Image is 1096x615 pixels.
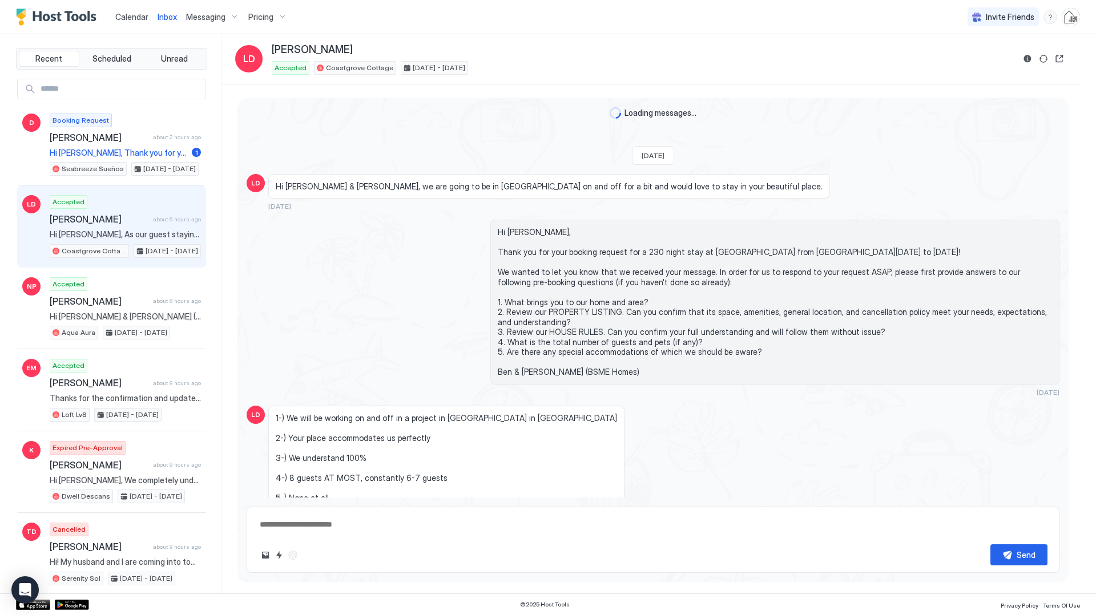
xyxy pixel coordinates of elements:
[62,410,87,420] span: Loft Lv8
[153,461,201,468] span: about 9 hours ago
[610,107,621,119] div: loading
[50,311,201,322] span: Hi [PERSON_NAME] & [PERSON_NAME] (BSME Homes), I will be in town this week for work. Im an archae...
[50,541,148,552] span: [PERSON_NAME]
[153,379,201,387] span: about 9 hours ago
[276,181,823,192] span: Hi [PERSON_NAME] & [PERSON_NAME], we are going to be in [GEOGRAPHIC_DATA] on and off for a bit an...
[153,297,201,305] span: about 8 hours ago
[275,63,307,73] span: Accepted
[1037,52,1050,66] button: Sync reservation
[19,51,79,67] button: Recent
[1001,598,1038,610] a: Privacy Policy
[50,213,148,225] span: [PERSON_NAME]
[26,363,37,373] span: EM
[106,410,159,420] span: [DATE] - [DATE]
[62,491,110,501] span: Dwell Descans
[1017,549,1035,561] div: Send
[92,54,131,64] span: Scheduled
[624,108,696,118] span: Loading messages...
[143,164,196,174] span: [DATE] - [DATE]
[11,576,39,604] div: Open Intercom Messenger
[27,199,36,209] span: LD
[986,12,1034,22] span: Invite Friends
[55,600,89,610] a: Google Play Store
[26,527,37,537] span: TD
[1043,10,1057,24] div: menu
[251,410,260,420] span: LD
[498,227,1052,377] span: Hi [PERSON_NAME], Thank you for your booking request for a 230 night stay at [GEOGRAPHIC_DATA] fr...
[259,548,272,562] button: Upload image
[62,327,95,338] span: Aqua Aura
[50,377,148,389] span: [PERSON_NAME]
[243,52,255,66] span: LD
[16,9,102,26] a: Host Tools Logo
[53,115,109,126] span: Booking Request
[35,54,62,64] span: Recent
[326,63,393,73] span: Coastgrove Cottage
[251,178,260,188] span: LD
[53,197,84,207] span: Accepted
[153,216,201,223] span: about 6 hours ago
[16,600,50,610] a: App Store
[272,43,353,56] span: [PERSON_NAME]
[50,475,201,485] span: Hi [PERSON_NAME], We completely understand that you need to sort out a few work matters before fi...
[115,12,148,22] span: Calendar
[153,543,201,551] span: about 9 hours ago
[1021,52,1034,66] button: Reservation information
[413,63,465,73] span: [DATE] - [DATE]
[29,118,34,128] span: D
[158,11,177,23] a: Inbox
[50,393,201,403] span: Thanks for the confirmation and updates, [PERSON_NAME]! Once you share with us the requested addi...
[50,557,201,567] span: Hi! My husband and I are coming into town for the weekend to visit family and friends. We grew up...
[990,544,1047,565] button: Send
[62,246,126,256] span: Coastgrove Cottage
[50,229,201,240] span: Hi [PERSON_NAME], As our guest staying at [GEOGRAPHIC_DATA] for a longer duration, we wanted to o...
[29,445,34,455] span: K
[50,459,148,471] span: [PERSON_NAME]
[642,151,664,160] span: [DATE]
[53,361,84,371] span: Accepted
[62,573,100,584] span: Serenity Sol
[62,164,124,174] span: Seabreeze Sueños
[153,133,201,141] span: about 2 hours ago
[1037,388,1059,396] span: [DATE]
[53,524,86,535] span: Cancelled
[53,279,84,289] span: Accepted
[50,148,187,158] span: Hi [PERSON_NAME], Thank you for your interest in staying at Seabreeze Sueños! We’re glad to hear ...
[1001,602,1038,609] span: Privacy Policy
[272,548,286,562] button: Quick reply
[115,11,148,23] a: Calendar
[36,79,205,99] input: Input Field
[120,573,172,584] span: [DATE] - [DATE]
[16,48,207,70] div: tab-group
[82,51,142,67] button: Scheduled
[1043,598,1080,610] a: Terms Of Use
[1043,602,1080,609] span: Terms Of Use
[195,148,198,157] span: 1
[144,51,204,67] button: Unread
[276,413,617,503] span: 1-) We will be working on and off in a project in [GEOGRAPHIC_DATA] in [GEOGRAPHIC_DATA] 2-) Your...
[248,12,273,22] span: Pricing
[1062,8,1080,26] div: User profile
[520,601,570,608] span: © 2025 Host Tools
[1053,52,1066,66] button: Open reservation
[158,12,177,22] span: Inbox
[161,54,188,64] span: Unread
[53,443,123,453] span: Expired Pre-Approval
[130,491,182,501] span: [DATE] - [DATE]
[50,296,148,307] span: [PERSON_NAME]
[146,246,198,256] span: [DATE] - [DATE]
[27,281,37,292] span: NP
[268,202,291,211] span: [DATE]
[115,327,167,338] span: [DATE] - [DATE]
[186,12,225,22] span: Messaging
[50,132,148,143] span: [PERSON_NAME]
